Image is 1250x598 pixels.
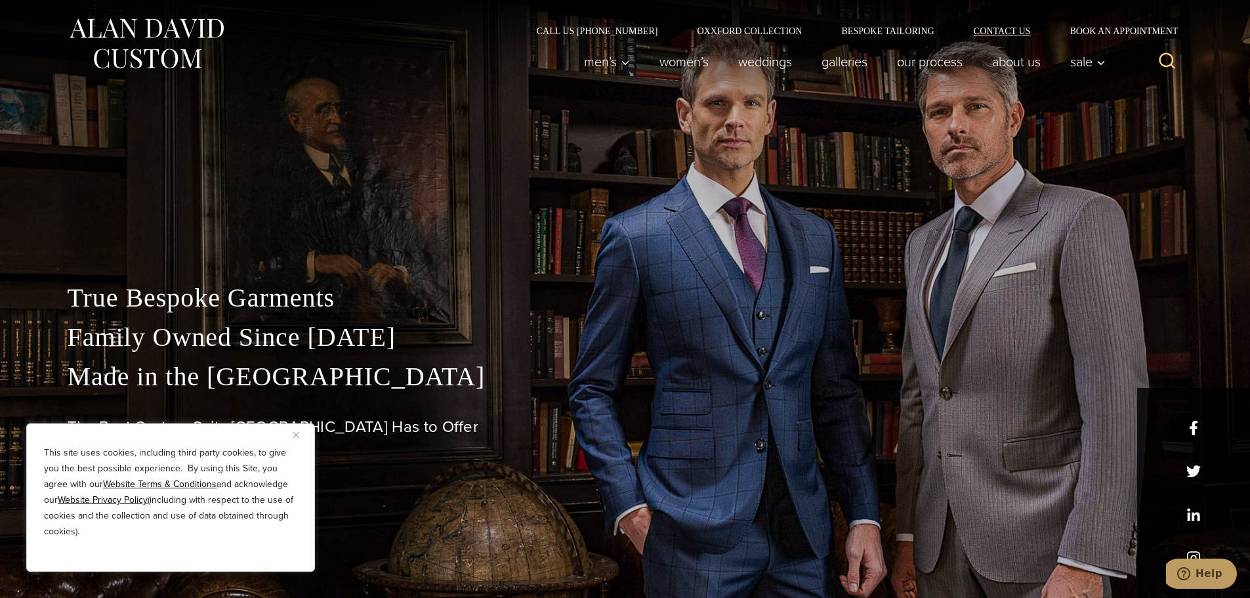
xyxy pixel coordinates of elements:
a: Bespoke Tailoring [822,26,953,35]
a: Book an Appointment [1050,26,1182,35]
a: Oxxford Collection [677,26,822,35]
iframe: Opens a widget where you can chat to one of our agents [1166,559,1237,591]
button: View Search Form [1152,46,1183,77]
p: True Bespoke Garments Family Owned Since [DATE] Made in the [GEOGRAPHIC_DATA] [68,278,1183,396]
a: Women’s [644,49,723,75]
a: Galleries [806,49,882,75]
a: Website Privacy Policy [58,493,148,507]
a: Contact Us [954,26,1051,35]
a: weddings [723,49,806,75]
nav: Primary Navigation [569,49,1112,75]
img: Close [293,432,299,438]
h1: The Best Custom Suits [GEOGRAPHIC_DATA] Has to Offer [68,417,1183,437]
button: Men’s sub menu toggle [569,49,644,75]
button: Close [293,427,309,442]
nav: Secondary Navigation [517,26,1183,35]
a: Our Process [882,49,977,75]
button: Sale sub menu toggle [1055,49,1112,75]
a: About Us [977,49,1055,75]
a: Website Terms & Conditions [103,477,217,491]
a: Call Us [PHONE_NUMBER] [517,26,678,35]
p: This site uses cookies, including third party cookies, to give you the best possible experience. ... [44,445,297,540]
img: Alan David Custom [68,14,225,73]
